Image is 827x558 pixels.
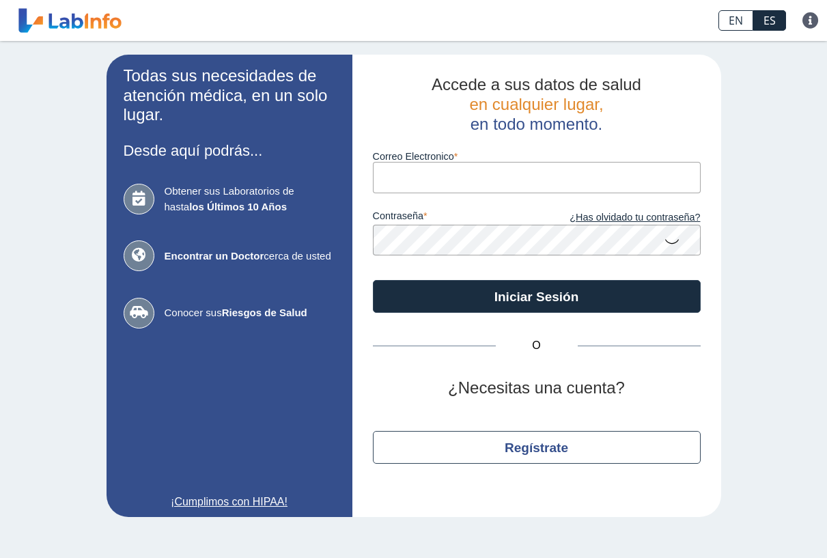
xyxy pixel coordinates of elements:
[165,249,335,264] span: cerca de usted
[537,210,701,225] a: ¿Has olvidado tu contraseña?
[469,95,603,113] span: en cualquier lugar,
[718,10,753,31] a: EN
[373,151,701,162] label: Correo Electronico
[373,210,537,225] label: contraseña
[496,337,578,354] span: O
[165,250,264,262] b: Encontrar un Doctor
[373,431,701,464] button: Regístrate
[373,280,701,313] button: Iniciar Sesión
[189,201,287,212] b: los Últimos 10 Años
[432,75,641,94] span: Accede a sus datos de salud
[753,10,786,31] a: ES
[222,307,307,318] b: Riesgos de Salud
[165,305,335,321] span: Conocer sus
[165,184,335,214] span: Obtener sus Laboratorios de hasta
[705,505,812,543] iframe: Help widget launcher
[373,378,701,398] h2: ¿Necesitas una cuenta?
[471,115,602,133] span: en todo momento.
[124,142,335,159] h3: Desde aquí podrás...
[124,494,335,510] a: ¡Cumplimos con HIPAA!
[124,66,335,125] h2: Todas sus necesidades de atención médica, en un solo lugar.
